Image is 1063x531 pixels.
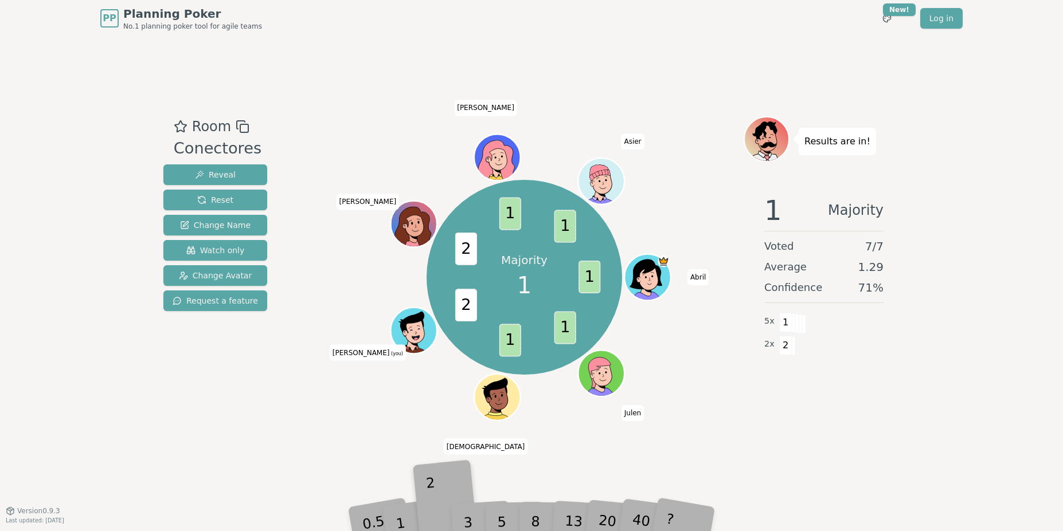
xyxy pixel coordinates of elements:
[6,506,60,516] button: Version0.9.3
[764,280,822,296] span: Confidence
[883,3,916,16] div: New!
[163,215,267,235] button: Change Name
[920,8,963,29] a: Log in
[499,198,521,230] span: 1
[174,137,261,160] div: Conectores
[103,11,116,25] span: PP
[621,133,644,150] span: Click to change your name
[163,290,267,311] button: Request a feature
[877,8,897,29] button: New!
[444,438,527,454] span: Click to change your name
[163,190,267,210] button: Reset
[764,315,775,328] span: 5 x
[197,194,233,206] span: Reset
[858,280,884,296] span: 71 %
[174,116,187,137] button: Add as favourite
[454,100,517,116] span: Click to change your name
[163,164,267,185] button: Reveal
[554,312,576,344] span: 1
[179,270,252,281] span: Change Avatar
[330,344,406,360] span: Click to change your name
[392,309,435,352] button: Click to change your avatar
[192,116,231,137] span: Room
[100,6,262,31] a: PPPlanning PokerNo.1 planning poker tool for agile teams
[622,405,644,421] span: Click to change your name
[579,261,600,293] span: 1
[804,133,870,150] p: Results are in!
[687,269,709,285] span: Click to change your name
[501,252,548,268] p: Majority
[764,259,807,275] span: Average
[455,289,476,321] span: 2
[764,238,794,254] span: Voted
[764,338,775,351] span: 2 x
[828,196,884,224] span: Majority
[163,240,267,261] button: Watch only
[499,324,521,357] span: 1
[163,265,267,286] button: Change Avatar
[195,169,236,180] span: Reveal
[779,313,792,332] span: 1
[337,194,400,210] span: Click to change your name
[180,219,251,231] span: Change Name
[764,196,782,224] span: 1
[17,506,60,516] span: Version 0.9.3
[779,336,792,355] span: 2
[186,245,245,256] span: Watch only
[658,255,669,267] span: Abril is the host
[389,351,403,356] span: (you)
[123,6,262,22] span: Planning Poker
[865,238,884,254] span: 7 / 7
[6,517,64,524] span: Last updated: [DATE]
[173,295,258,306] span: Request a feature
[517,268,531,302] span: 1
[858,259,884,275] span: 1.29
[554,210,576,243] span: 1
[123,22,262,31] span: No.1 planning poker tool for agile teams
[455,233,476,265] span: 2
